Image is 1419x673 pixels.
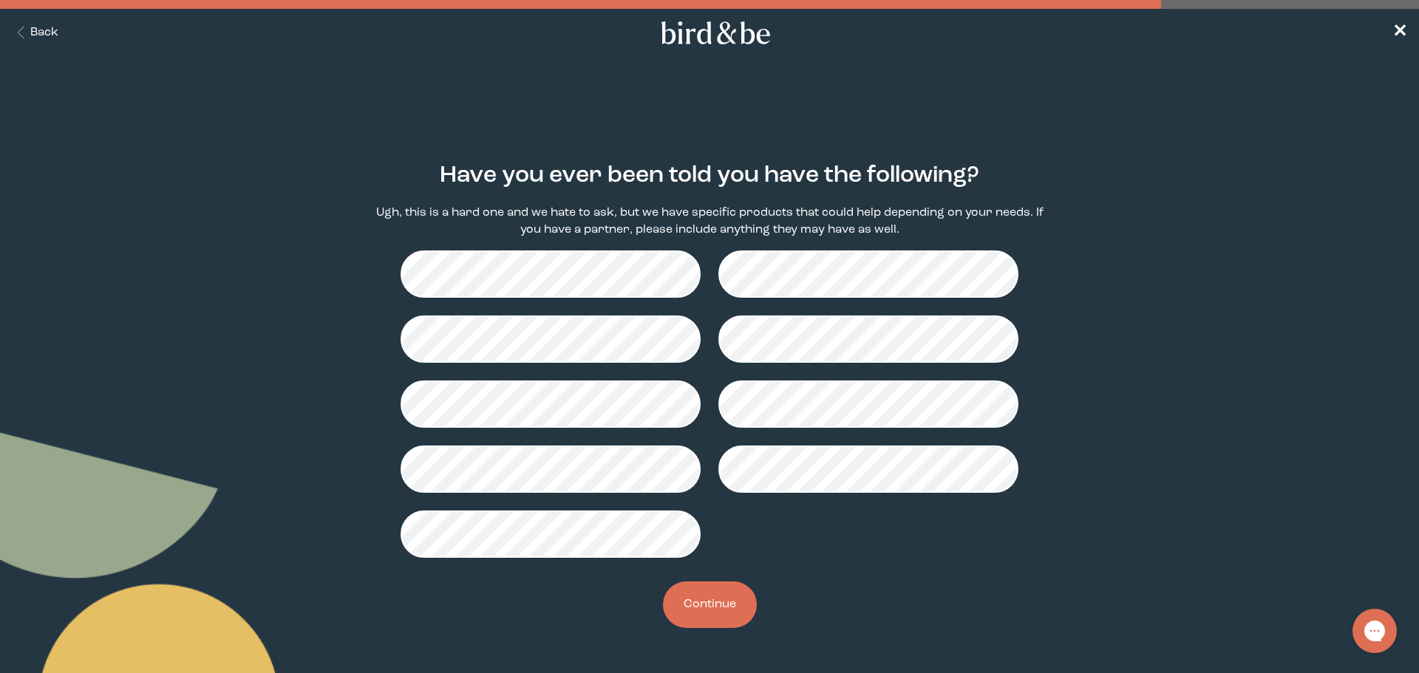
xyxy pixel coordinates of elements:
a: ✕ [1392,20,1407,46]
button: Continue [663,581,757,628]
span: ✕ [1392,24,1407,41]
button: Back Button [12,24,58,41]
h2: Have you ever been told you have the following? [440,159,979,193]
p: Ugh, this is a hard one and we hate to ask, but we have specific products that could help dependi... [367,205,1052,239]
iframe: Gorgias live chat messenger [1345,604,1404,658]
